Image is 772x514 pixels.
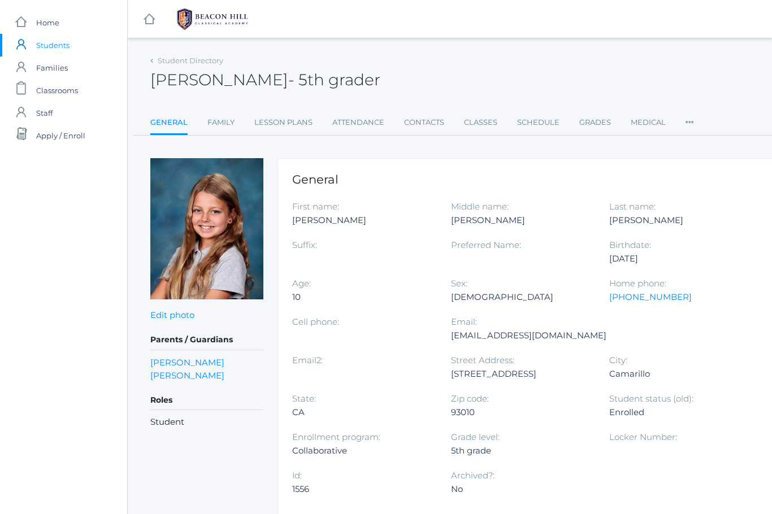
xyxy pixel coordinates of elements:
div: [PERSON_NAME] [292,214,434,227]
div: [DEMOGRAPHIC_DATA] [451,290,593,304]
img: Louisa Hamilton [150,158,263,299]
span: - 5th grader [288,70,380,89]
span: Classrooms [36,79,78,102]
div: [STREET_ADDRESS] [451,367,593,381]
label: First name: [292,201,339,212]
label: Student status (old): [609,393,693,404]
label: Locker Number: [609,432,677,442]
a: Schedule [517,111,560,134]
li: Student [150,416,263,429]
label: Cell phone: [292,316,339,327]
a: [PERSON_NAME] [150,356,224,369]
label: Suffix: [292,239,317,250]
label: Zip code: [451,393,489,404]
a: Grades [579,111,611,134]
a: Family [207,111,235,134]
h5: Parents / Guardians [150,330,263,350]
span: Families [36,56,68,79]
div: Enrolled [609,406,751,419]
a: Lesson Plans [254,111,313,134]
a: Contacts [404,111,444,134]
div: [PERSON_NAME] [609,214,751,227]
h1: General [292,173,769,186]
label: State: [292,393,316,404]
a: General [150,111,188,136]
div: No [451,482,593,496]
div: Camarillo [609,367,751,381]
label: Middle name: [451,201,509,212]
span: Staff [36,102,53,124]
label: Sex: [451,278,467,289]
label: Preferred Name: [451,239,521,250]
div: 93010 [451,406,593,419]
a: Student Directory [158,56,223,65]
span: Home [36,11,59,34]
img: 1_BHCALogos-05.png [170,5,255,33]
label: Last name: [609,201,656,212]
div: [PERSON_NAME] [451,214,593,227]
div: [DATE] [609,252,751,265]
div: 5th grade [451,444,593,458]
label: Grade level: [451,432,500,442]
a: Medical [631,111,666,134]
label: Home phone: [609,278,666,289]
a: Attendance [332,111,384,134]
div: 10 [292,290,434,304]
span: Students [36,34,70,56]
span: Apply / Enroll [36,124,85,147]
label: Archived?: [451,470,495,481]
div: Collaborative [292,444,434,458]
a: [PERSON_NAME] [150,369,224,382]
h5: Roles [150,391,263,410]
label: City: [609,355,627,365]
label: Id: [292,470,302,481]
a: Edit photo [150,310,194,320]
label: Age: [292,278,311,289]
label: Enrollment program: [292,432,380,442]
h2: [PERSON_NAME] [150,71,380,89]
div: CA [292,406,434,419]
div: [EMAIL_ADDRESS][DOMAIN_NAME] [451,329,606,342]
div: 1556 [292,482,434,496]
a: Classes [464,111,497,134]
label: Email2: [292,355,323,365]
label: Street Address: [451,355,514,365]
label: Birthdate: [609,239,651,250]
a: [PHONE_NUMBER] [609,291,692,302]
label: Email: [451,316,477,327]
